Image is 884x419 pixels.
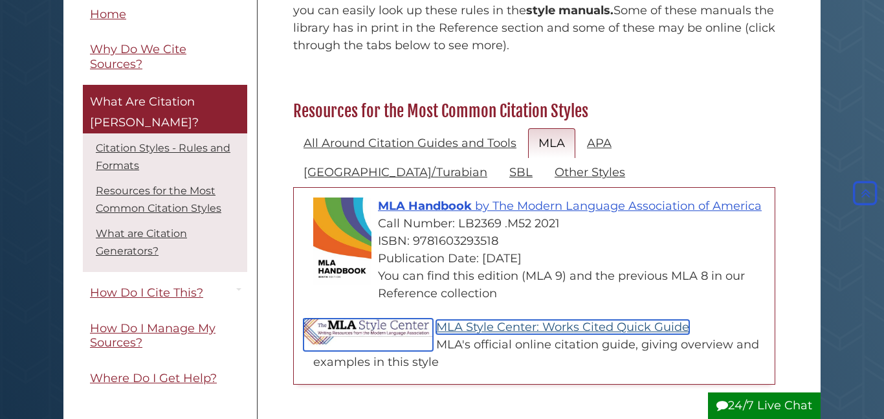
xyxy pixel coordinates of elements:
[90,95,199,130] span: What Are Citation [PERSON_NAME]?
[90,371,217,385] span: Where Do I Get Help?
[96,142,230,172] a: Citation Styles - Rules and Formats
[313,267,768,302] div: You can find this edition (MLA 9) and the previous MLA 8 in our Reference collection
[83,85,247,134] a: What Are Citation [PERSON_NAME]?
[287,101,782,122] h2: Resources for the Most Common Citation Styles
[83,36,247,79] a: Why Do We Cite Sources?
[708,392,821,419] button: 24/7 Live Chat
[90,7,126,21] span: Home
[528,128,575,159] a: MLA
[90,286,203,300] span: How Do I Cite This?
[293,128,527,159] a: All Around Citation Guides and Tools
[544,157,635,188] a: Other Styles
[90,321,215,350] span: How Do I Manage My Sources?
[90,43,186,72] span: Why Do We Cite Sources?
[313,336,768,371] div: MLA's official online citation guide, giving overview and examples in this style
[850,186,881,200] a: Back to Top
[83,314,247,357] a: How Do I Manage My Sources?
[436,320,689,334] a: Logo - Text in black and maroon lettering against a white background with a colorful square desig...
[83,364,247,393] a: Where Do I Get Help?
[577,128,622,159] a: APA
[378,199,472,213] span: MLA Handbook
[304,319,433,351] img: Logo - Text in black and maroon lettering against a white background with a colorful square desig...
[96,185,221,215] a: Resources for the Most Common Citation Styles
[475,199,489,213] span: by
[313,232,768,250] div: ISBN: 9781603293518
[293,157,498,188] a: [GEOGRAPHIC_DATA]/Turabian
[499,157,543,188] a: SBL
[313,215,768,232] div: Call Number: LB2369 .M52 2021
[83,279,247,308] a: How Do I Cite This?
[96,228,187,258] a: What are Citation Generators?
[378,199,762,213] a: MLA Handbook by The Modern Language Association of America
[313,250,768,267] div: Publication Date: [DATE]
[526,3,613,17] strong: style manuals.
[492,199,762,213] span: The Modern Language Association of America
